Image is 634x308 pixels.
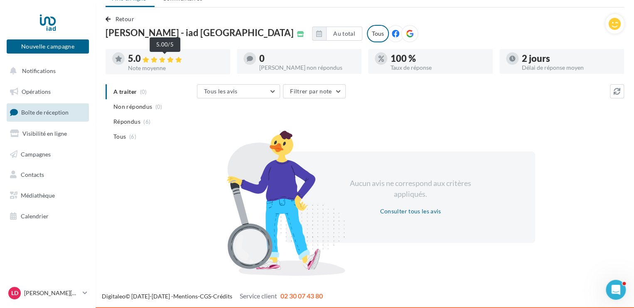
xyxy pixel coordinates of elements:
span: Visibilité en ligne [22,130,67,137]
span: Tous les avis [204,88,238,95]
span: Non répondus [113,103,152,111]
span: (0) [155,103,162,110]
div: Délai de réponse moyen [522,65,617,71]
span: (6) [143,118,150,125]
span: [PERSON_NAME] - iad [GEOGRAPHIC_DATA] [106,28,294,37]
span: Tous [113,132,126,141]
button: Retour [106,14,138,24]
iframe: Intercom live chat [606,280,626,300]
a: Digitaleo [102,293,125,300]
div: 2 jours [522,54,617,63]
button: Au total [326,27,362,41]
button: Au total [312,27,362,41]
button: Notifications [5,62,87,80]
span: Contacts [21,171,44,178]
span: Médiathèque [21,192,55,199]
span: Opérations [22,88,51,95]
button: Consulter tous les avis [376,206,444,216]
div: 5.0 [128,54,224,64]
p: [PERSON_NAME][DEMOGRAPHIC_DATA] [24,289,79,297]
span: (6) [129,133,136,140]
a: Médiathèque [5,187,91,204]
span: 02 30 07 43 80 [280,292,323,300]
a: Campagnes [5,146,91,163]
button: Nouvelle campagne [7,39,89,54]
a: Visibilité en ligne [5,125,91,142]
button: Tous les avis [197,84,280,98]
span: LD [11,289,18,297]
a: Crédits [213,293,232,300]
span: Notifications [22,67,56,74]
div: [PERSON_NAME] non répondus [259,65,355,71]
div: 5.00/5 [150,37,180,52]
div: Tous [367,25,389,42]
a: Mentions [173,293,198,300]
button: Filtrer par note [283,84,346,98]
span: © [DATE]-[DATE] - - - [102,293,323,300]
a: Boîte de réception [5,103,91,121]
span: Campagnes [21,150,51,157]
span: Répondus [113,117,140,126]
a: Calendrier [5,208,91,225]
a: Opérations [5,83,91,100]
div: Aucun avis ne correspond aux critères appliqués. [339,178,482,199]
span: Calendrier [21,213,49,220]
a: LD [PERSON_NAME][DEMOGRAPHIC_DATA] [7,285,89,301]
div: Note moyenne [128,65,224,71]
div: 0 [259,54,355,63]
span: Service client [240,292,277,300]
div: 100 % [391,54,486,63]
span: Boîte de réception [21,109,69,116]
a: Contacts [5,166,91,183]
div: Taux de réponse [391,65,486,71]
a: CGS [200,293,211,300]
span: Retour [115,15,134,22]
